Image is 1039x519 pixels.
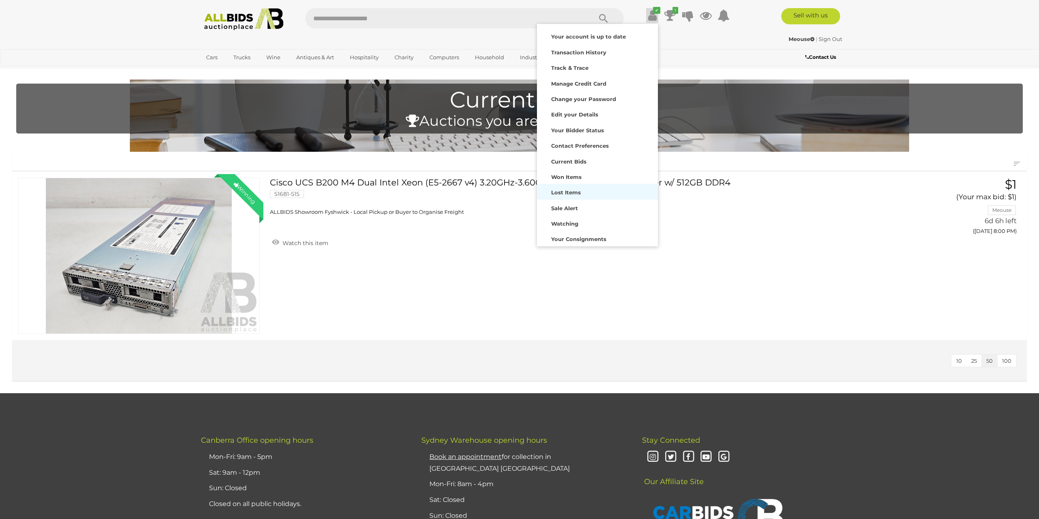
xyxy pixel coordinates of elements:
[429,453,570,472] a: Book an appointmentfor collection in [GEOGRAPHIC_DATA] [GEOGRAPHIC_DATA]
[951,355,967,367] button: 10
[551,49,606,56] strong: Transaction History
[551,220,578,227] strong: Watching
[551,127,604,134] strong: Your Bidder Status
[226,174,263,211] div: Winning
[537,44,658,59] a: Transaction History
[207,465,401,481] li: Sat: 9am - 12pm
[551,111,598,118] strong: Edit your Details
[537,168,658,184] a: Won Items
[805,54,836,60] b: Contact Us
[551,189,581,196] strong: Lost Items
[789,36,815,42] strong: Meouse
[673,7,678,14] i: 1
[986,357,993,364] span: 50
[18,178,260,334] a: Winning
[966,355,982,367] button: 25
[642,465,704,486] span: Our Affiliate Site
[537,137,658,153] a: Contact Preferences
[1002,357,1011,364] span: 100
[583,8,624,28] button: Search
[653,7,660,14] i: ✔
[207,449,401,465] li: Mon-Fri: 9am - 5pm
[421,436,547,445] span: Sydney Warehouse opening hours
[345,51,384,64] a: Hospitality
[207,496,401,512] li: Closed on all public holidays.
[717,450,731,464] i: Google
[956,357,962,364] span: 10
[971,357,977,364] span: 25
[551,65,588,71] strong: Track & Trace
[261,51,286,64] a: Wine
[664,450,678,464] i: Twitter
[551,33,626,40] strong: Your account is up to date
[699,450,714,464] i: Youtube
[291,51,339,64] a: Antiques & Art
[427,492,621,508] li: Sat: Closed
[201,51,223,64] a: Cars
[551,96,616,102] strong: Change your Password
[429,453,502,461] u: Book an appointment
[200,8,288,30] img: Allbids.com.au
[20,113,1019,129] h4: Auctions you are bidding on
[981,355,998,367] button: 50
[537,153,658,168] a: Current Bids
[789,36,816,42] a: Meouse
[389,51,419,64] a: Charity
[207,480,401,496] li: Sun: Closed
[805,53,838,62] a: Contact Us
[646,450,660,464] i: Instagram
[201,64,269,78] a: [GEOGRAPHIC_DATA]
[551,142,609,149] strong: Contact Preferences
[537,230,658,246] a: Your Consignments
[1005,177,1017,192] span: $1
[781,8,840,24] a: Sell with us
[424,51,464,64] a: Computers
[864,178,1019,239] a: $1 (Your max bid: $1) Meouse 6d 6h left ([DATE] 8:00 PM)
[515,51,551,64] a: Industrial
[537,184,658,199] a: Lost Items
[551,80,606,87] strong: Manage Credit Card
[816,36,817,42] span: |
[228,51,256,64] a: Trucks
[646,8,658,23] a: ✔
[551,174,582,180] strong: Won Items
[551,205,578,211] strong: Sale Alert
[280,239,328,247] span: Watch this item
[537,90,658,106] a: Change your Password
[276,178,851,216] a: Cisco UCS B200 M4 Dual Intel Xeon (E5-2667 v4) 3.20GHz-3.60GHz 8-Core CPU Blade Server w/ 512GB D...
[537,215,658,230] a: Watching
[427,476,621,492] li: Mon-Fri: 8am - 4pm
[551,236,606,242] strong: Your Consignments
[997,355,1016,367] button: 100
[642,436,700,445] span: Stay Connected
[537,200,658,215] a: Sale Alert
[681,450,696,464] i: Facebook
[537,75,658,90] a: Manage Credit Card
[537,122,658,137] a: Your Bidder Status
[819,36,842,42] a: Sign Out
[19,178,259,333] img: 51681-515a.jpg
[201,436,313,445] span: Canberra Office opening hours
[664,8,676,23] a: 1
[20,88,1019,112] h1: Current Bids
[537,59,658,75] a: Track & Trace
[551,158,586,165] strong: Current Bids
[537,106,658,121] a: Edit your Details
[537,28,658,43] a: Your account is up to date
[470,51,509,64] a: Household
[270,236,330,248] a: Watch this item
